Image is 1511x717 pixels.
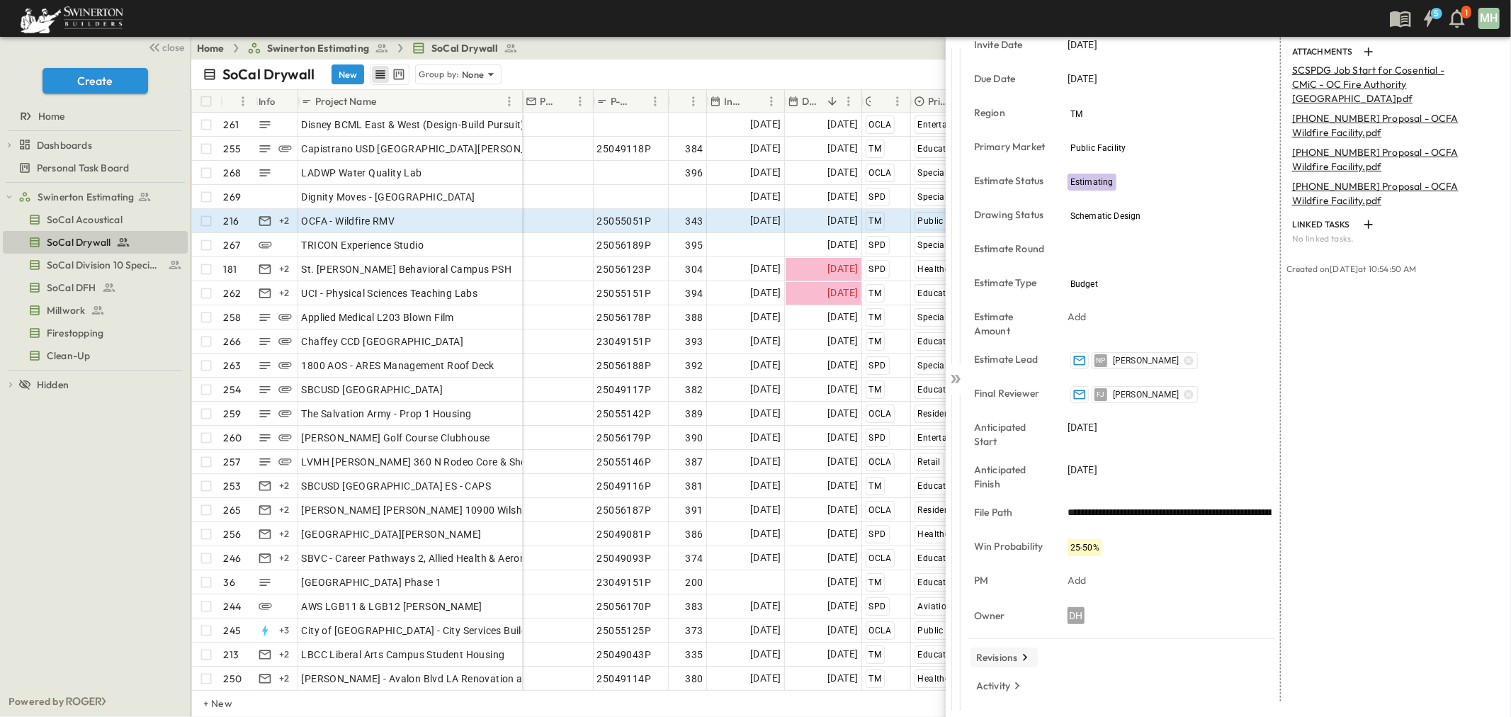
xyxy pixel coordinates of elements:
[597,599,652,614] span: 25056170P
[3,299,188,322] div: test
[970,676,1030,696] button: Activity
[302,623,542,638] span: City of [GEOGRAPHIC_DATA] - City Services Building
[1286,264,1417,274] span: Created on [DATE] at 10:54:50 AM
[597,527,652,541] span: 25049081P
[750,405,781,422] span: [DATE]
[203,696,212,711] p: + New
[750,213,781,229] span: [DATE]
[685,623,703,638] span: 373
[224,334,242,349] p: 266
[224,455,241,469] p: 257
[974,386,1048,400] p: Final Reviewer
[685,166,703,180] span: 396
[224,142,242,156] p: 255
[827,405,858,422] span: [DATE]
[1292,63,1471,106] p: SCSPDG Job Start for Cosential - CMiC - OC Fire Authority [GEOGRAPHIC_DATA]pdf
[1292,179,1471,208] p: [PHONE_NUMBER] Proposal - OCFA Wildfire Facility.pdf
[256,90,298,113] div: Info
[276,550,293,567] div: + 2
[302,190,475,204] span: Dignity Moves - [GEOGRAPHIC_DATA]
[3,254,188,276] div: test
[974,276,1048,290] p: Estimate Type
[379,94,395,109] button: Sort
[750,453,781,470] span: [DATE]
[37,138,92,152] span: Dashboards
[224,383,242,397] p: 254
[302,118,525,132] span: Disney BCML East & West (Design-Build Pursuit)
[224,286,242,300] p: 262
[197,41,225,55] a: Home
[276,526,293,543] div: + 2
[224,310,242,324] p: 258
[974,208,1048,222] p: Drawing Status
[611,94,628,108] p: P-Code
[827,622,858,638] span: [DATE]
[3,231,188,254] div: test
[685,479,703,493] span: 381
[685,672,703,686] span: 380
[302,575,442,589] span: [GEOGRAPHIC_DATA] Phase 1
[462,67,485,81] p: None
[372,66,389,83] button: row view
[974,310,1048,338] p: Estimate Amount
[302,551,584,565] span: SBVC - Career Pathways 2, Allied Health & Aeronautics Bldg's
[750,646,781,662] span: [DATE]
[597,455,652,469] span: 25055146P
[597,407,652,421] span: 25055142P
[597,648,652,662] span: 25049043P
[224,358,242,373] p: 263
[302,142,558,156] span: Capistrano USD [GEOGRAPHIC_DATA][PERSON_NAME]
[222,64,315,84] p: SoCal Drywall
[1113,355,1179,366] span: [PERSON_NAME]
[47,235,111,249] span: SoCal Drywall
[827,357,858,373] span: [DATE]
[276,502,293,519] div: + 2
[224,672,242,686] p: 250
[974,72,1048,86] p: Due Date
[302,431,490,445] span: [PERSON_NAME] Golf Course Clubhouse
[827,213,858,229] span: [DATE]
[750,164,781,181] span: [DATE]
[224,551,242,565] p: 246
[750,526,781,542] span: [DATE]
[750,309,781,325] span: [DATE]
[224,238,241,252] p: 267
[3,208,188,231] div: test
[302,286,478,300] span: UCI - Physical Sciences Teaching Labs
[827,502,858,518] span: [DATE]
[276,285,293,302] div: + 2
[224,190,242,204] p: 269
[224,407,242,421] p: 259
[302,383,443,397] span: SBCUSD [GEOGRAPHIC_DATA]
[750,550,781,566] span: [DATE]
[685,407,703,421] span: 389
[827,478,858,494] span: [DATE]
[224,479,242,493] p: 253
[1292,233,1491,244] p: No linked tasks.
[1478,8,1500,29] div: MH
[276,646,293,663] div: + 2
[302,648,505,662] span: LBCC Liberal Arts Campus Student Housing
[597,623,652,638] span: 25055125P
[750,381,781,397] span: [DATE]
[1292,145,1471,174] p: [PHONE_NUMBER] Proposal - OCFA Wildfire Facility.pdf
[302,238,424,252] span: TRICON Experience Studio
[302,672,577,686] span: [PERSON_NAME] - Avalon Blvd LA Renovation and Addition
[685,503,703,517] span: 391
[540,94,553,108] p: PM
[597,214,652,228] span: 25055051P
[674,94,690,109] button: Sort
[17,4,126,33] img: 6c363589ada0b36f064d841b69d3a419a338230e66bb0a533688fa5cc3e9e735.png
[224,262,237,276] p: 181
[974,140,1048,154] p: Primary Market
[332,64,364,84] button: New
[827,237,858,253] span: [DATE]
[224,527,242,541] p: 256
[1070,211,1141,221] span: Schematic Design
[750,261,781,277] span: [DATE]
[750,670,781,687] span: [DATE]
[302,527,482,541] span: [GEOGRAPHIC_DATA][PERSON_NAME]
[1068,573,1087,587] p: Add
[1068,607,1085,624] div: DH
[597,503,652,517] span: 25056187P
